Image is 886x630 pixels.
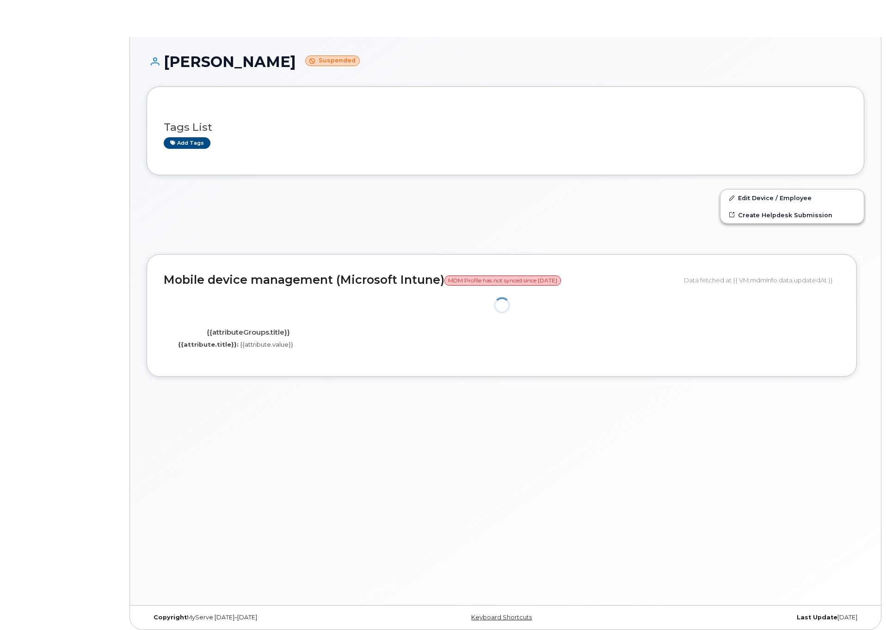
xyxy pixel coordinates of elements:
a: Add tags [164,137,210,149]
strong: Copyright [154,614,187,621]
div: [DATE] [625,614,864,621]
div: Data fetched at {{ VM.mdmInfo.data.updatedAt }} [684,271,840,289]
a: Keyboard Shortcuts [471,614,532,621]
h2: Mobile device management (Microsoft Intune) [164,274,677,287]
h3: Tags List [164,122,847,133]
a: Edit Device / Employee [720,190,864,206]
a: Create Helpdesk Submission [720,207,864,223]
div: MyServe [DATE]–[DATE] [147,614,386,621]
h4: {{attributeGroups.title}} [171,329,326,336]
h1: [PERSON_NAME] [147,54,864,70]
label: {{attribute.title}}: [178,340,239,349]
span: {{attribute.value}} [240,341,293,348]
small: Suspended [305,55,360,66]
span: MDM Profile has not synced since [DATE] [444,275,561,286]
strong: Last Update [797,614,837,621]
